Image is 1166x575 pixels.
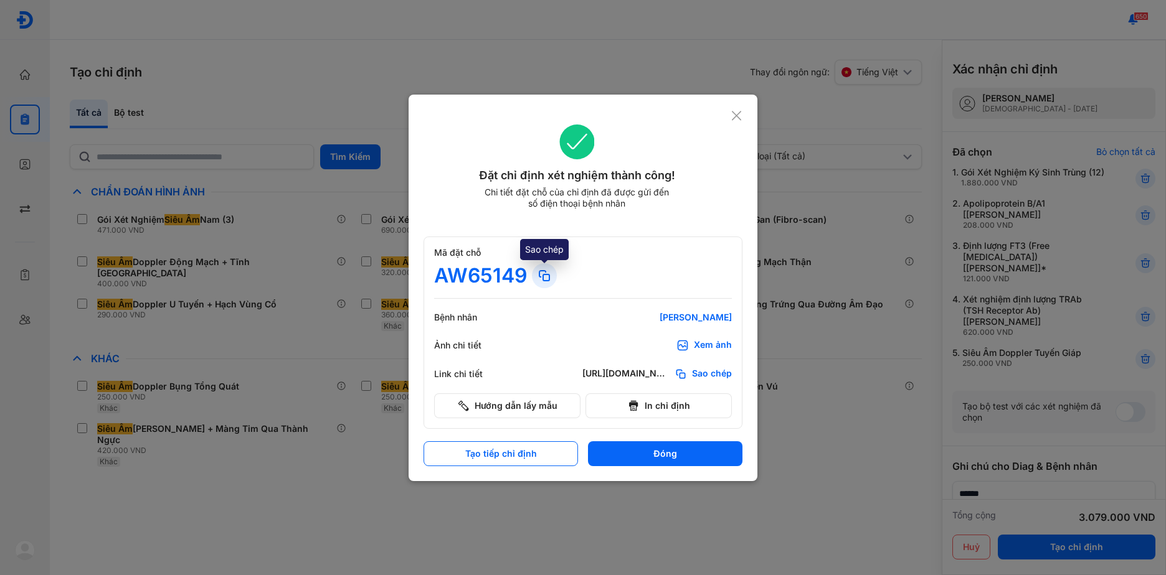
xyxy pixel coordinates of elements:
span: Sao chép [692,368,732,380]
div: Link chi tiết [434,368,509,380]
button: In chỉ định [585,393,732,418]
div: Đặt chỉ định xét nghiệm thành công! [424,167,731,184]
button: Đóng [588,441,742,466]
button: Hướng dẫn lấy mẫu [434,393,581,418]
div: Mã đặt chỗ [434,247,732,258]
div: AW65149 [434,263,527,288]
div: Xem ảnh [694,339,732,352]
div: Bệnh nhân [434,312,509,323]
div: [URL][DOMAIN_NAME] [582,368,670,380]
div: [PERSON_NAME] [582,312,732,323]
div: Chi tiết đặt chỗ của chỉ định đã được gửi đến số điện thoại bệnh nhân [479,187,675,209]
div: Ảnh chi tiết [434,340,509,351]
button: Tạo tiếp chỉ định [424,441,578,466]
